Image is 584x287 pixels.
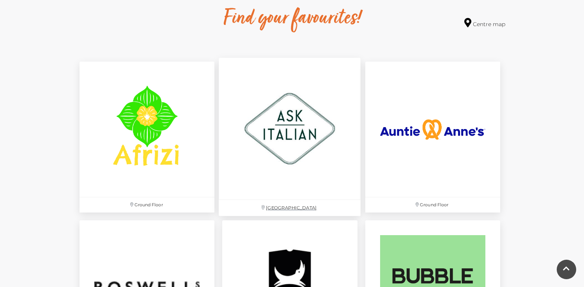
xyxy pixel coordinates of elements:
[76,58,218,216] a: Ground Floor
[365,197,500,213] p: Ground Floor
[464,18,505,28] a: Centre map
[361,58,504,216] a: Ground Floor
[150,6,434,31] h2: Find your favourites!
[80,197,214,213] p: Ground Floor
[219,200,361,216] p: [GEOGRAPHIC_DATA]
[215,54,365,220] a: [GEOGRAPHIC_DATA]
